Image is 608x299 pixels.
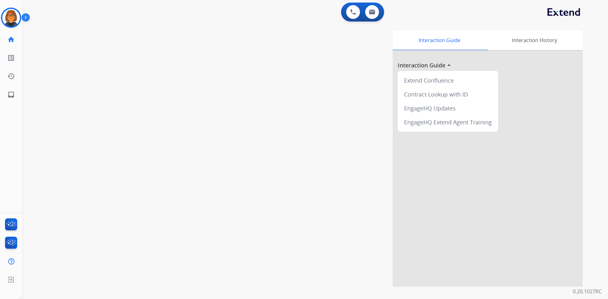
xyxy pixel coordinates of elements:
div: EngageHQ Extend Agent Training [400,115,496,129]
div: Interaction Guide [393,30,486,50]
mat-icon: list_alt [7,54,15,62]
div: Interaction History [486,30,583,50]
mat-icon: home [7,36,15,43]
div: EngageHQ Updates [400,101,496,115]
img: avatar [2,9,20,27]
div: Extend Confluence [400,73,496,87]
div: Contract Lookup with ID [400,87,496,101]
p: 0.20.1027RC [573,288,602,295]
mat-icon: inbox [7,91,15,98]
mat-icon: history [7,72,15,80]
